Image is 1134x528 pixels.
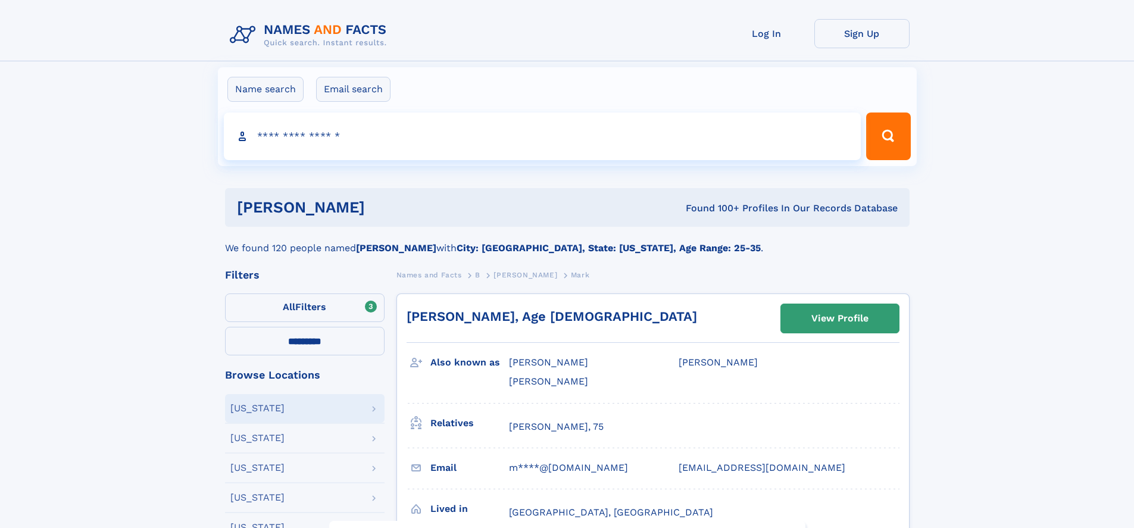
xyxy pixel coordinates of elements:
span: B [475,271,480,279]
div: Found 100+ Profiles In Our Records Database [525,202,898,215]
input: search input [224,113,861,160]
span: [PERSON_NAME] [509,357,588,368]
span: All [283,301,295,313]
label: Filters [225,293,385,322]
h1: [PERSON_NAME] [237,200,526,215]
b: City: [GEOGRAPHIC_DATA], State: [US_STATE], Age Range: 25-35 [457,242,761,254]
div: [US_STATE] [230,463,285,473]
div: View Profile [811,305,869,332]
span: [GEOGRAPHIC_DATA], [GEOGRAPHIC_DATA] [509,507,713,518]
a: Sign Up [814,19,910,48]
h3: Also known as [430,352,509,373]
div: [US_STATE] [230,404,285,413]
span: Mark [571,271,589,279]
div: Filters [225,270,385,280]
span: [PERSON_NAME] [493,271,557,279]
a: [PERSON_NAME], 75 [509,420,604,433]
button: Search Button [866,113,910,160]
div: We found 120 people named with . [225,227,910,255]
span: [PERSON_NAME] [509,376,588,387]
h3: Email [430,458,509,478]
div: [US_STATE] [230,433,285,443]
a: View Profile [781,304,899,333]
a: [PERSON_NAME], Age [DEMOGRAPHIC_DATA] [407,309,697,324]
div: Browse Locations [225,370,385,380]
a: Log In [719,19,814,48]
a: B [475,267,480,282]
label: Name search [227,77,304,102]
label: Email search [316,77,391,102]
div: [US_STATE] [230,493,285,502]
a: [PERSON_NAME] [493,267,557,282]
h3: Relatives [430,413,509,433]
b: [PERSON_NAME] [356,242,436,254]
h3: Lived in [430,499,509,519]
img: Logo Names and Facts [225,19,396,51]
span: [EMAIL_ADDRESS][DOMAIN_NAME] [679,462,845,473]
span: [PERSON_NAME] [679,357,758,368]
a: Names and Facts [396,267,462,282]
